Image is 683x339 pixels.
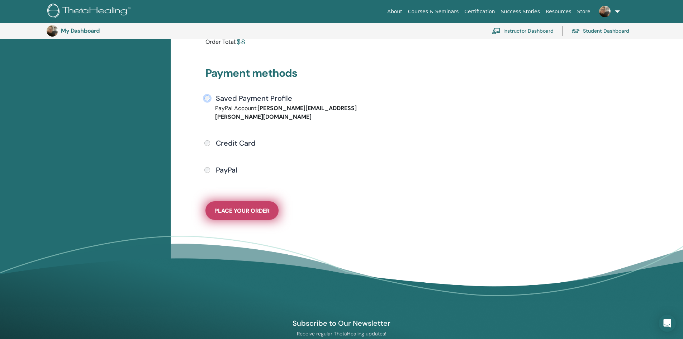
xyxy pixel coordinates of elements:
div: $8 [236,36,245,47]
div: Open Intercom Messenger [659,315,676,332]
h4: Subscribe to Our Newsletter [259,319,424,328]
img: default.jpg [599,6,611,17]
span: Place Your Order [214,207,270,215]
a: Resources [543,5,574,18]
h4: PayPal [216,166,237,174]
a: Store [574,5,593,18]
img: chalkboard-teacher.svg [492,28,501,34]
img: graduation-cap.svg [571,28,580,34]
a: Certification [461,5,498,18]
img: logo.png [47,4,133,20]
div: PayPal Account: [210,104,408,121]
strong: [PERSON_NAME][EMAIL_ADDRESS][PERSON_NAME][DOMAIN_NAME] [215,104,357,121]
h3: My Dashboard [61,27,133,34]
h3: Payment methods [205,67,610,83]
a: About [384,5,405,18]
div: Order Total: [205,36,236,50]
h4: Credit Card [216,139,256,147]
button: Place Your Order [205,201,279,220]
img: default.jpg [47,25,58,37]
a: Student Dashboard [571,23,629,39]
h4: Saved Payment Profile [216,94,292,103]
p: Receive regular ThetaHealing updates! [259,330,424,337]
a: Instructor Dashboard [492,23,554,39]
a: Courses & Seminars [405,5,462,18]
a: Success Stories [498,5,543,18]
